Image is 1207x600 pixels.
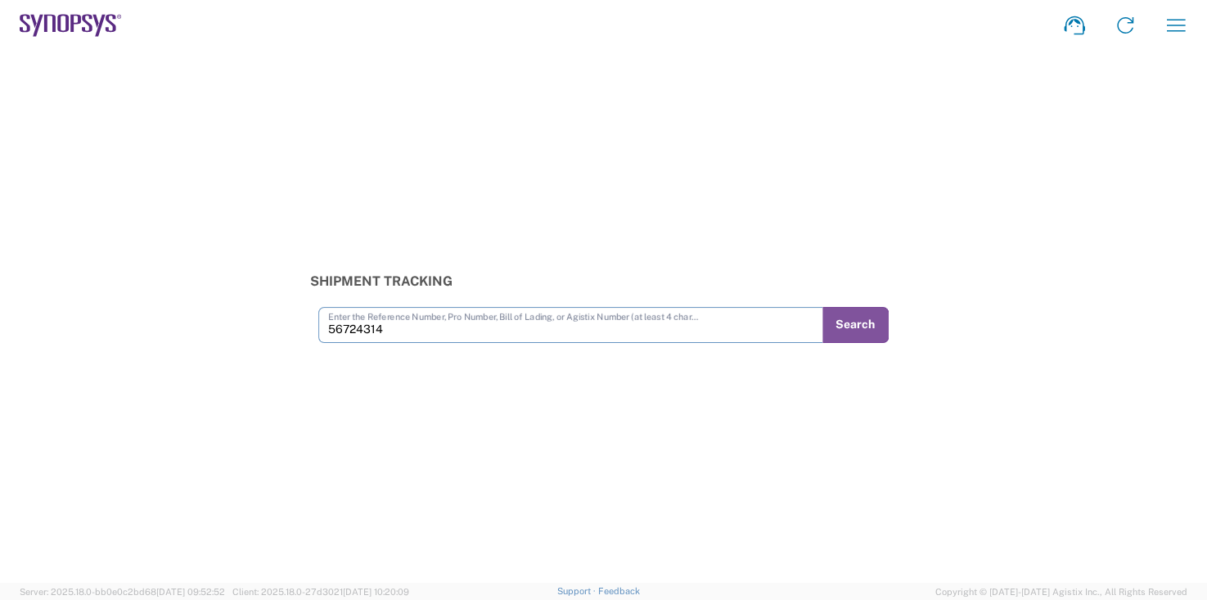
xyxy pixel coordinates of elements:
[597,586,639,596] a: Feedback
[310,273,897,289] h3: Shipment Tracking
[935,584,1187,599] span: Copyright © [DATE]-[DATE] Agistix Inc., All Rights Reserved
[156,587,225,597] span: [DATE] 09:52:52
[822,307,889,343] button: Search
[20,587,225,597] span: Server: 2025.18.0-bb0e0c2bd68
[343,587,409,597] span: [DATE] 10:20:09
[557,586,598,596] a: Support
[232,587,409,597] span: Client: 2025.18.0-27d3021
